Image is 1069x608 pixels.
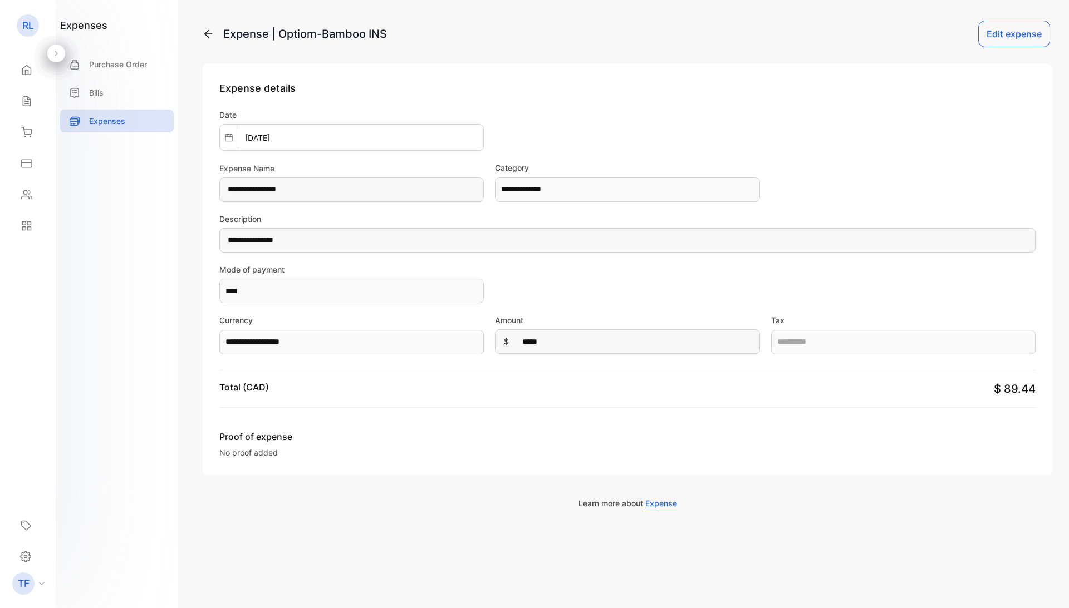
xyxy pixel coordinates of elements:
a: Expenses [60,110,174,132]
label: Expense Name [219,162,484,174]
label: Amount [495,314,759,326]
p: Learn more about [203,497,1052,509]
span: No proof added [219,448,278,457]
span: Expense [645,498,677,508]
label: Category [495,162,759,174]
label: Tax [771,314,1036,326]
a: Purchase Order [60,53,174,76]
span: Proof of expense [219,430,433,443]
label: Date [219,109,484,121]
p: Expense details [219,81,1036,96]
p: TF [18,576,30,591]
p: RL [22,18,34,33]
p: Expenses [89,115,125,127]
button: Edit expense [978,21,1050,47]
p: [DATE] [238,132,277,144]
h1: expenses [60,18,107,33]
span: $ [504,335,509,347]
p: Bills [89,87,104,98]
label: Description [219,213,1036,225]
span: $ 89.44 [994,382,1036,396]
label: Currency [219,314,484,326]
p: Purchase Order [89,58,147,70]
a: Bills [60,81,174,104]
label: Mode of payment [219,264,484,275]
div: Expense | Optiom-Bamboo INS [223,26,387,42]
p: Total (CAD) [219,380,269,394]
